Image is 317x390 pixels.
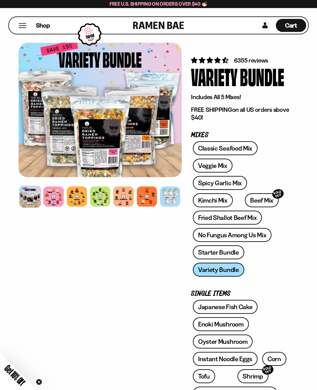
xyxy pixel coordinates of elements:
a: Kimchi Mix [193,193,233,207]
p: Single Items [191,291,289,297]
button: Close teaser [36,379,42,385]
span: Cart [285,22,297,29]
span: 4.63 stars [191,56,230,64]
div: Bundle [240,65,284,88]
div: SOLD OUT [261,364,275,376]
div: SOLD OUT [271,188,285,200]
strong: FREE SHIPPING [191,106,232,113]
a: Corn [262,352,286,366]
a: Japanese Fish Cake [193,300,258,314]
span: Get 10% Off [3,363,27,387]
button: Mobile Menu Trigger [18,23,27,28]
p: Mixes [191,132,289,138]
a: Instant Noodle Eggs [193,352,258,366]
span: 6355 reviews [234,57,268,64]
a: Tofu [193,369,215,383]
a: Spicy Garlic Mix [193,176,247,190]
a: Shop [36,19,50,32]
a: Cart [276,17,306,34]
p: on all US orders above $40! [191,106,289,121]
a: Enoki Mushroom [193,317,249,331]
a: Veggie Mix [193,159,232,173]
div: Variety [191,65,237,88]
a: Fried Shallot Beef Mix [193,211,262,225]
span: Free U.S. Shipping on Orders over $40 🍜 [110,1,208,7]
a: Classic Seafood Mix [193,141,258,155]
span: Shop [36,21,50,30]
p: Includes All 5 Mixes! [191,93,289,101]
a: Starter Bundle [193,245,244,259]
a: ShrimpSOLD OUT [237,369,268,383]
a: Oyster Mushroom [193,335,253,348]
a: Beef MixSOLD OUT [245,193,279,207]
a: No Fungus Among Us Mix [193,228,271,242]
